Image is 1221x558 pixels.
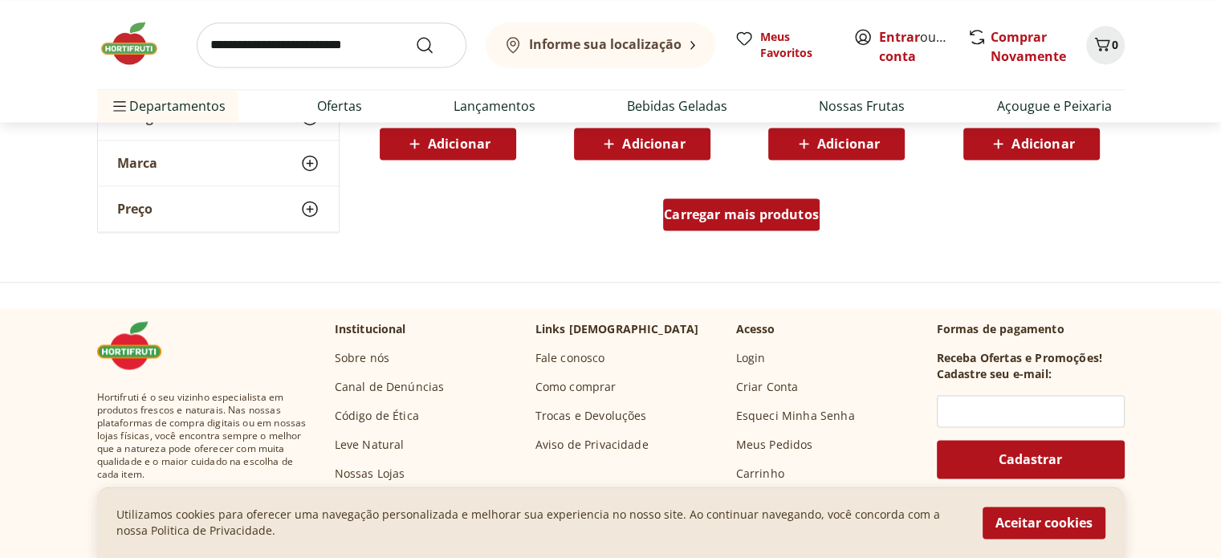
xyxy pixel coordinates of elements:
[97,19,177,67] img: Hortifruti
[380,128,516,160] button: Adicionar
[197,22,466,67] input: search
[736,408,855,424] a: Esqueci Minha Senha
[335,321,406,337] p: Institucional
[335,437,405,453] a: Leve Natural
[663,198,820,237] a: Carregar mais produtos
[735,29,834,61] a: Meus Favoritos
[335,408,419,424] a: Código de Ética
[110,87,129,125] button: Menu
[98,141,339,185] button: Marca
[117,201,153,217] span: Preço
[996,96,1111,116] a: Açougue e Peixaria
[486,22,715,67] button: Informe sua localização
[97,391,309,481] span: Hortifruti é o seu vizinho especialista em produtos frescos e naturais. Nas nossas plataformas de...
[98,186,339,231] button: Preço
[535,437,649,453] a: Aviso de Privacidade
[879,28,920,46] a: Entrar
[999,453,1062,466] span: Cadastrar
[937,366,1052,382] h3: Cadastre seu e-mail:
[736,321,775,337] p: Acesso
[428,137,490,150] span: Adicionar
[574,128,710,160] button: Adicionar
[535,379,617,395] a: Como comprar
[97,321,177,369] img: Hortifruti
[535,321,699,337] p: Links [DEMOGRAPHIC_DATA]
[768,128,905,160] button: Adicionar
[991,28,1066,65] a: Comprar Novamente
[937,440,1125,479] button: Cadastrar
[983,507,1105,539] button: Aceitar cookies
[1011,137,1074,150] span: Adicionar
[415,35,454,55] button: Submit Search
[627,96,727,116] a: Bebidas Geladas
[736,379,799,395] a: Criar Conta
[963,128,1100,160] button: Adicionar
[1112,37,1118,52] span: 0
[664,208,819,221] span: Carregar mais produtos
[116,507,963,539] p: Utilizamos cookies para oferecer uma navegação personalizada e melhorar sua experiencia no nosso ...
[879,28,967,65] a: Criar conta
[1086,26,1125,64] button: Carrinho
[937,321,1125,337] p: Formas de pagamento
[335,350,389,366] a: Sobre nós
[317,96,362,116] a: Ofertas
[879,27,950,66] span: ou
[937,350,1102,366] h3: Receba Ofertas e Promoções!
[817,137,880,150] span: Adicionar
[622,137,685,150] span: Adicionar
[760,29,834,61] span: Meus Favoritos
[454,96,535,116] a: Lançamentos
[736,466,784,482] a: Carrinho
[335,466,405,482] a: Nossas Lojas
[110,87,226,125] span: Departamentos
[819,96,905,116] a: Nossas Frutas
[535,408,647,424] a: Trocas e Devoluções
[535,350,605,366] a: Fale conosco
[529,35,682,53] b: Informe sua localização
[335,379,445,395] a: Canal de Denúncias
[736,350,766,366] a: Login
[736,437,813,453] a: Meus Pedidos
[117,155,157,171] span: Marca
